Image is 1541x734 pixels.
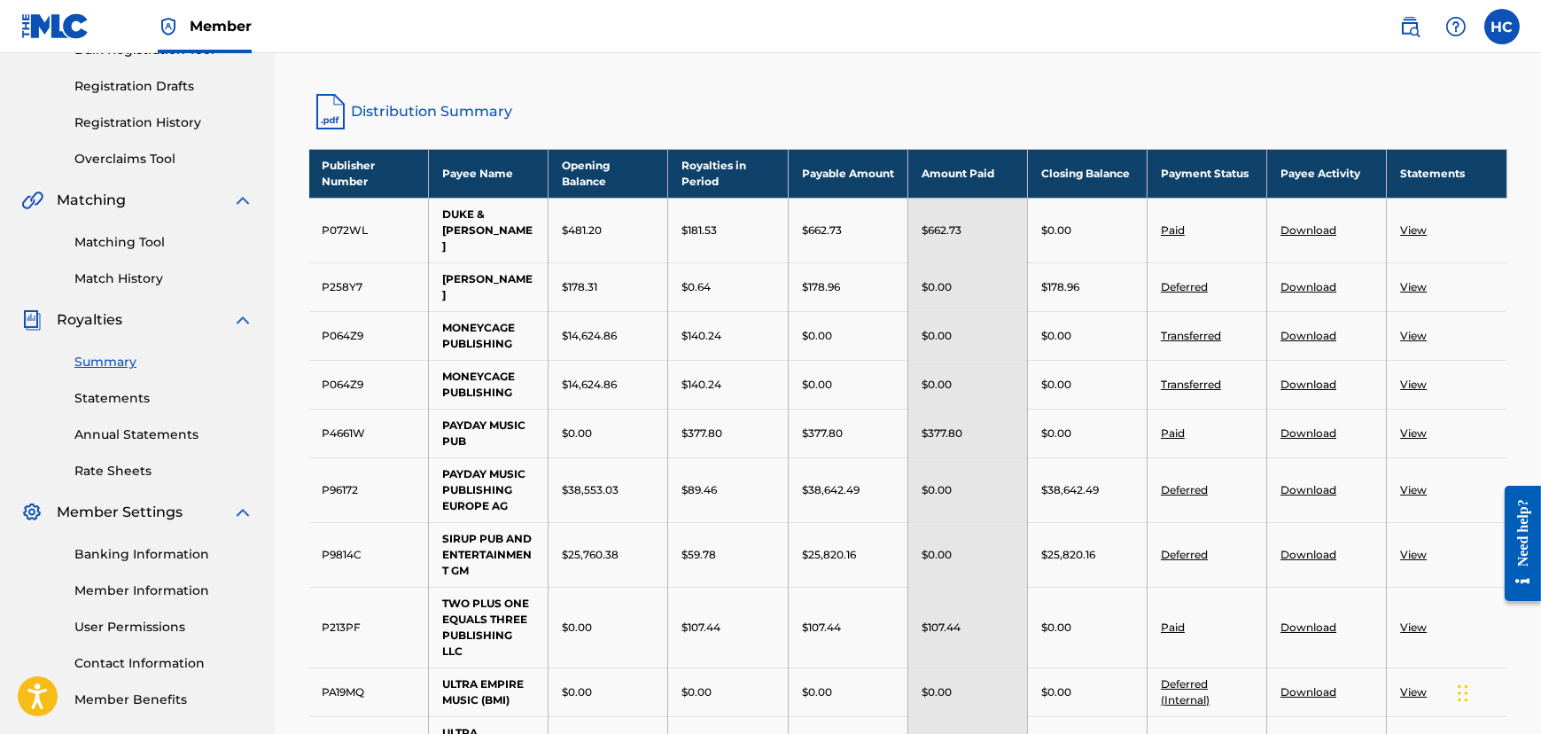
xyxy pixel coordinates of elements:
[429,522,549,587] td: SIRUP PUB AND ENTERTAINMENT GM
[1041,482,1099,498] p: $38,642.49
[74,233,253,252] a: Matching Tool
[74,77,253,96] a: Registration Drafts
[562,223,602,238] p: $481.20
[1445,16,1467,37] img: help
[1161,483,1208,496] a: Deferred
[681,684,712,700] p: $0.00
[158,16,179,37] img: Top Rightsholder
[1161,378,1221,391] a: Transferred
[1161,426,1185,440] a: Paid
[309,360,429,409] td: P064Z9
[1027,149,1147,198] th: Closing Balance
[57,190,126,211] span: Matching
[1280,280,1336,293] a: Download
[802,426,843,441] p: $377.80
[429,262,549,311] td: [PERSON_NAME]
[802,377,832,393] p: $0.00
[309,522,429,587] td: P9814C
[1161,223,1185,237] a: Paid
[1041,223,1071,238] p: $0.00
[922,684,952,700] p: $0.00
[429,198,549,262] td: DUKE & [PERSON_NAME]
[922,547,952,563] p: $0.00
[1491,472,1541,615] iframe: Resource Center
[802,620,841,636] p: $107.44
[802,547,856,563] p: $25,820.16
[1280,329,1336,342] a: Download
[562,279,597,295] p: $178.31
[802,482,860,498] p: $38,642.49
[1400,329,1427,342] a: View
[1400,685,1427,699] a: View
[802,223,842,238] p: $662.73
[1387,149,1506,198] th: Statements
[788,149,907,198] th: Payable Amount
[309,90,352,133] img: distribution-summary-pdf
[74,353,253,371] a: Summary
[562,620,592,636] p: $0.00
[1400,378,1427,391] a: View
[429,668,549,716] td: ULTRA EMPIRE MUSIC (BMI)
[907,149,1027,198] th: Amount Paid
[1161,548,1208,561] a: Deferred
[1041,328,1071,344] p: $0.00
[309,198,429,262] td: P072WL
[74,389,253,408] a: Statements
[1280,426,1336,440] a: Download
[1161,677,1210,707] a: Deferred (Internal)
[309,457,429,522] td: P96172
[1147,149,1266,198] th: Payment Status
[74,618,253,636] a: User Permissions
[1280,223,1336,237] a: Download
[922,426,962,441] p: $377.80
[1400,548,1427,561] a: View
[1438,9,1474,44] div: Help
[74,462,253,480] a: Rate Sheets
[74,545,253,564] a: Banking Information
[922,482,952,498] p: $0.00
[1280,483,1336,496] a: Download
[922,377,952,393] p: $0.00
[802,684,832,700] p: $0.00
[562,547,619,563] p: $25,760.38
[1400,280,1427,293] a: View
[922,279,952,295] p: $0.00
[1400,621,1427,634] a: View
[57,502,183,523] span: Member Settings
[21,309,43,331] img: Royalties
[922,328,952,344] p: $0.00
[1161,621,1185,634] a: Paid
[1041,684,1071,700] p: $0.00
[309,149,429,198] th: Publisher Number
[1400,223,1427,237] a: View
[74,582,253,600] a: Member Information
[309,587,429,668] td: P213PF
[74,113,253,132] a: Registration History
[802,279,840,295] p: $178.96
[1280,685,1336,699] a: Download
[57,309,122,331] span: Royalties
[681,377,721,393] p: $140.24
[562,377,617,393] p: $14,624.86
[232,309,253,331] img: expand
[1399,16,1420,37] img: search
[232,190,253,211] img: expand
[1400,426,1427,440] a: View
[1400,483,1427,496] a: View
[74,150,253,168] a: Overclaims Tool
[429,457,549,522] td: PAYDAY MUSIC PUBLISHING EUROPE AG
[1041,377,1071,393] p: $0.00
[562,426,592,441] p: $0.00
[21,13,90,39] img: MLC Logo
[681,547,716,563] p: $59.78
[74,654,253,673] a: Contact Information
[1452,649,1541,734] iframe: Chat Widget
[1041,279,1079,295] p: $178.96
[309,409,429,457] td: P4661W
[1392,9,1428,44] a: Public Search
[681,482,717,498] p: $89.46
[681,328,721,344] p: $140.24
[429,587,549,668] td: TWO PLUS ONE EQUALS THREE PUBLISHING LLC
[562,328,617,344] p: $14,624.86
